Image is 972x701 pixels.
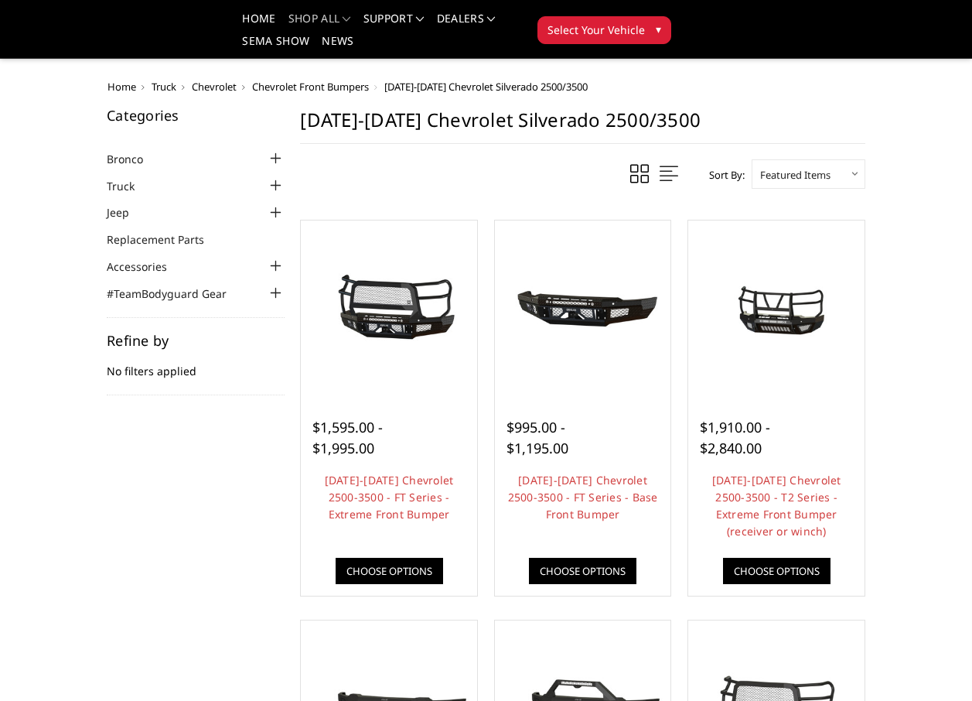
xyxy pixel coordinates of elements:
a: shop all [288,13,351,36]
a: #TeamBodyguard Gear [107,286,246,302]
a: Choose Options [336,558,443,584]
a: Home [107,80,136,94]
a: Home [242,13,275,36]
a: 2024-2025 Chevrolet 2500-3500 - T2 Series - Extreme Front Bumper (receiver or winch) 2024-2025 Ch... [692,224,861,393]
a: Choose Options [723,558,830,584]
a: [DATE]-[DATE] Chevrolet 2500-3500 - FT Series - Base Front Bumper [508,473,658,521]
a: Dealers [437,13,496,36]
a: 2024-2025 Chevrolet 2500-3500 - FT Series - Extreme Front Bumper 2024-2025 Chevrolet 2500-3500 - ... [305,224,473,393]
a: 2024-2025 Chevrolet 2500-3500 - FT Series - Base Front Bumper 2024-2025 Chevrolet 2500-3500 - FT ... [499,224,667,393]
h1: [DATE]-[DATE] Chevrolet Silverado 2500/3500 [300,108,865,144]
span: Select Your Vehicle [547,22,645,38]
a: News [322,36,353,58]
a: Replacement Parts [107,231,223,248]
img: 2024-2025 Chevrolet 2500-3500 - FT Series - Extreme Front Bumper [305,269,473,348]
div: No filters applied [107,333,285,395]
a: [DATE]-[DATE] Chevrolet 2500-3500 - T2 Series - Extreme Front Bumper (receiver or winch) [712,473,841,539]
a: Truck [107,178,154,194]
h5: Refine by [107,333,285,347]
span: $995.00 - $1,195.00 [506,418,568,457]
a: SEMA Show [242,36,309,58]
h5: Categories [107,108,285,122]
label: Sort By: [701,163,745,186]
span: [DATE]-[DATE] Chevrolet Silverado 2500/3500 [384,80,588,94]
a: Accessories [107,258,186,275]
a: Bronco [107,151,162,167]
button: Select Your Vehicle [537,16,671,44]
img: 2024-2025 Chevrolet 2500-3500 - T2 Series - Extreme Front Bumper (receiver or winch) [692,269,861,348]
span: ▾ [656,21,661,37]
a: [DATE]-[DATE] Chevrolet 2500-3500 - FT Series - Extreme Front Bumper [325,473,454,521]
img: 2024-2025 Chevrolet 2500-3500 - FT Series - Base Front Bumper [499,269,667,348]
a: Jeep [107,204,148,221]
a: Chevrolet [192,80,237,94]
a: Truck [152,80,176,94]
a: Support [363,13,425,36]
a: Chevrolet Front Bumpers [252,80,369,94]
span: $1,910.00 - $2,840.00 [700,418,770,457]
a: Choose Options [529,558,636,584]
span: $1,595.00 - $1,995.00 [312,418,383,457]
